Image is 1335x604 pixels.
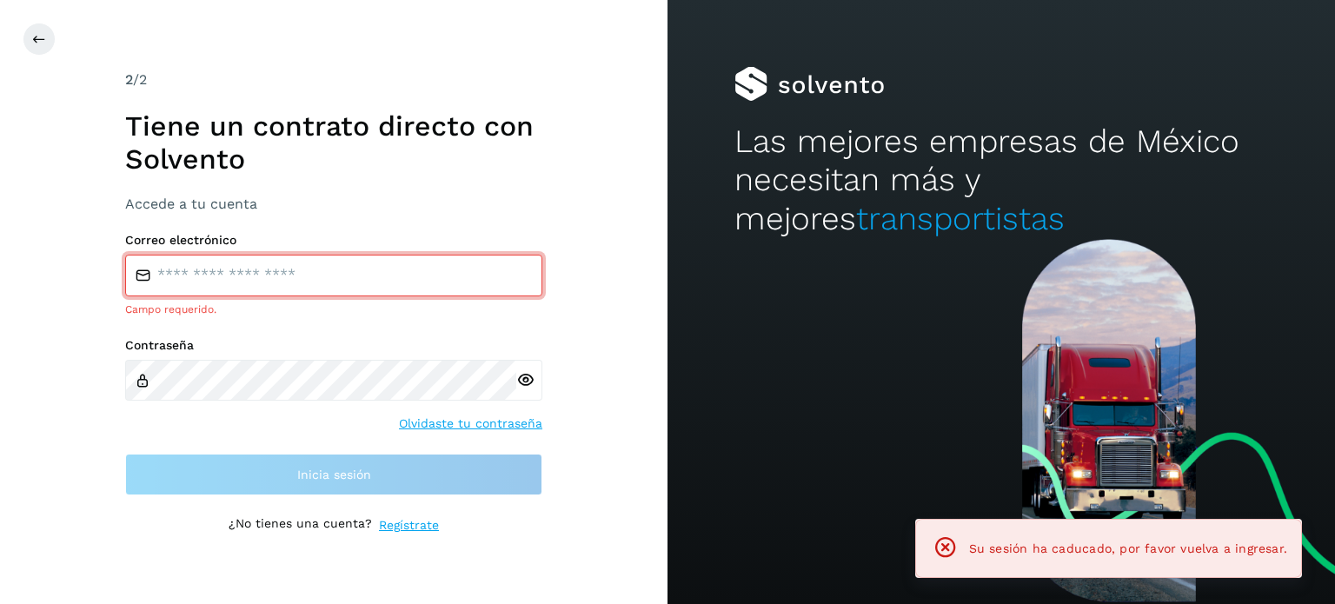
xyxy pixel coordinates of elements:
h2: Las mejores empresas de México necesitan más y mejores [734,123,1268,238]
a: Olvidaste tu contraseña [399,415,542,433]
a: Regístrate [379,516,439,534]
p: ¿No tienes una cuenta? [229,516,372,534]
span: 2 [125,71,133,88]
label: Contraseña [125,338,542,353]
span: Su sesión ha caducado, por favor vuelva a ingresar. [969,541,1287,555]
span: transportistas [856,200,1065,237]
h3: Accede a tu cuenta [125,196,542,212]
div: /2 [125,70,542,90]
label: Correo electrónico [125,233,542,248]
button: Inicia sesión [125,454,542,495]
span: Inicia sesión [297,468,371,481]
div: Campo requerido. [125,302,542,317]
h1: Tiene un contrato directo con Solvento [125,110,542,176]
